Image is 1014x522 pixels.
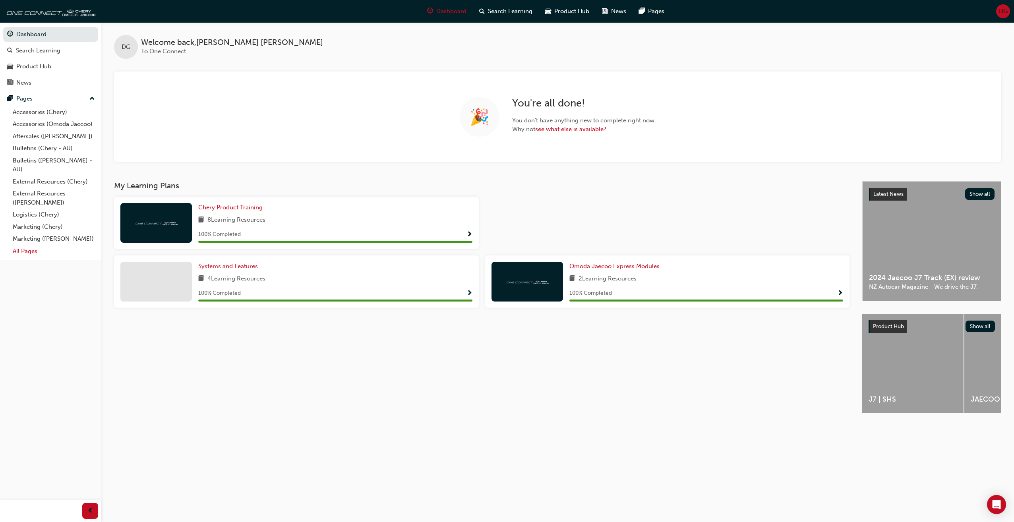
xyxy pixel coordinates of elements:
[466,230,472,240] button: Show Progress
[545,6,551,16] span: car-icon
[3,25,98,91] button: DashboardSearch LearningProduct HubNews
[207,274,265,284] span: 4 Learning Resources
[198,230,241,239] span: 100 % Completed
[639,6,645,16] span: pages-icon
[473,3,539,19] a: search-iconSearch Learning
[466,290,472,297] span: Show Progress
[10,155,98,176] a: Bulletins ([PERSON_NAME] - AU)
[10,130,98,143] a: Aftersales ([PERSON_NAME])
[3,59,98,74] a: Product Hub
[207,215,265,225] span: 8 Learning Resources
[512,97,656,110] h2: You ' re all done!
[869,188,995,201] a: Latest NewsShow all
[122,43,130,52] span: DG
[602,6,608,16] span: news-icon
[869,273,995,282] span: 2024 Jaecoo J7 Track (EX) review
[488,7,532,16] span: Search Learning
[10,209,98,221] a: Logistics (Chery)
[198,289,241,298] span: 100 % Completed
[114,181,850,190] h3: My Learning Plans
[7,79,13,87] span: news-icon
[198,263,258,270] span: Systems and Features
[198,274,204,284] span: book-icon
[987,495,1006,514] div: Open Intercom Messenger
[10,221,98,233] a: Marketing (Chery)
[996,4,1010,18] button: DG
[198,204,263,211] span: Chery Product Training
[7,31,13,38] span: guage-icon
[535,126,606,133] a: see what else is available?
[16,78,31,87] div: News
[596,3,633,19] a: news-iconNews
[141,38,323,47] span: Welcome back , [PERSON_NAME] [PERSON_NAME]
[862,181,1001,301] a: Latest NewsShow all2024 Jaecoo J7 Track (EX) reviewNZ Autocar Magazine - We drive the J7.
[466,231,472,238] span: Show Progress
[16,94,33,103] div: Pages
[10,118,98,130] a: Accessories (Omoda Jaecoo)
[505,278,549,285] img: oneconnect
[862,314,964,413] a: J7 | SHS
[648,7,664,16] span: Pages
[512,116,656,125] span: You don ' t have anything new to complete right now.
[837,288,843,298] button: Show Progress
[611,7,626,16] span: News
[7,63,13,70] span: car-icon
[3,75,98,90] a: News
[554,7,589,16] span: Product Hub
[837,290,843,297] span: Show Progress
[466,288,472,298] button: Show Progress
[869,320,995,333] a: Product HubShow all
[87,506,93,516] span: prev-icon
[134,219,178,226] img: oneconnect
[633,3,671,19] a: pages-iconPages
[16,62,51,71] div: Product Hub
[569,289,612,298] span: 100 % Completed
[470,112,490,122] span: 🎉
[89,94,95,104] span: up-icon
[7,47,13,54] span: search-icon
[569,263,660,270] span: Omoda Jaecoo Express Modules
[10,245,98,257] a: All Pages
[569,262,663,271] a: Omoda Jaecoo Express Modules
[3,43,98,58] a: Search Learning
[198,262,261,271] a: Systems and Features
[3,91,98,106] button: Pages
[4,3,95,19] img: oneconnect
[427,6,433,16] span: guage-icon
[999,7,1008,16] span: DG
[198,215,204,225] span: book-icon
[966,321,995,332] button: Show all
[479,6,485,16] span: search-icon
[10,106,98,118] a: Accessories (Chery)
[873,323,904,330] span: Product Hub
[569,274,575,284] span: book-icon
[436,7,466,16] span: Dashboard
[965,188,995,200] button: Show all
[16,46,60,55] div: Search Learning
[7,95,13,102] span: pages-icon
[421,3,473,19] a: guage-iconDashboard
[198,203,266,212] a: Chery Product Training
[10,233,98,245] a: Marketing ([PERSON_NAME])
[3,27,98,42] a: Dashboard
[869,395,957,404] span: J7 | SHS
[10,142,98,155] a: Bulletins (Chery - AU)
[873,191,904,197] span: Latest News
[141,48,186,55] span: To One Connect
[10,188,98,209] a: External Resources ([PERSON_NAME])
[579,274,637,284] span: 2 Learning Resources
[512,125,656,134] span: Why not
[869,282,995,292] span: NZ Autocar Magazine - We drive the J7.
[10,176,98,188] a: External Resources (Chery)
[539,3,596,19] a: car-iconProduct Hub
